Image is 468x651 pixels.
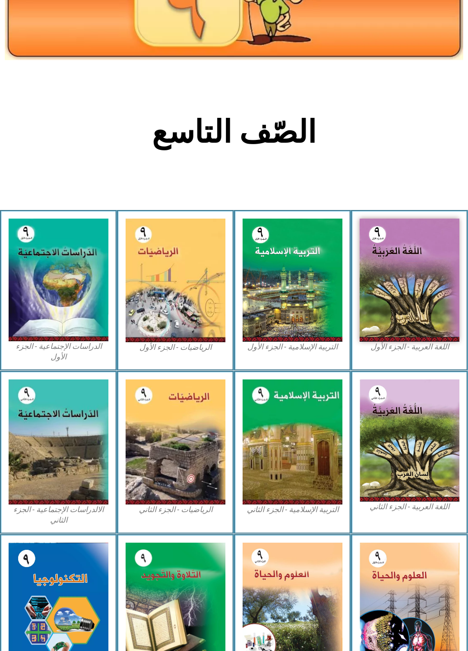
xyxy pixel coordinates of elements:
[76,114,392,151] h2: الصّف التاسع
[126,342,225,353] figcaption: الرياضيات - الجزء الأول​
[360,502,459,512] figcaption: اللغة العربية - الجزء الثاني
[9,341,108,363] figcaption: الدراسات الإجتماعية - الجزء الأول​
[360,342,459,352] figcaption: اللغة العربية - الجزء الأول​
[9,504,108,526] figcaption: الالدراسات الإجتماعية - الجزء الثاني
[243,504,342,515] figcaption: التربية الإسلامية - الجزء الثاني
[243,342,342,352] figcaption: التربية الإسلامية - الجزء الأول
[126,504,225,515] figcaption: الرياضيات - الجزء الثاني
